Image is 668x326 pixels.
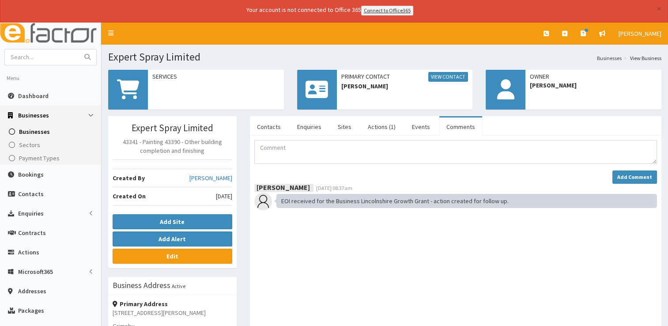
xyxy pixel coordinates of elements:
span: Primary Contact [341,72,468,82]
span: Businesses [19,128,50,136]
span: [DATE] 08:37am [316,185,352,191]
b: Add Site [160,218,185,226]
span: Contacts [18,190,44,198]
a: Payment Types [2,152,101,165]
a: Edit [113,249,232,264]
span: [PERSON_NAME] [530,81,657,90]
small: Active [172,283,185,289]
h1: Expert Spray Limited [108,51,661,63]
span: [DATE] [216,192,232,201]
b: Created On [113,192,146,200]
h3: Business Address [113,281,170,289]
span: Owner [530,72,657,81]
a: Sectors [2,138,101,152]
span: [PERSON_NAME] [619,30,661,38]
a: Events [405,118,437,136]
a: Sites [331,118,359,136]
div: Your account is not connected to Office 365 [72,5,588,15]
h3: Expert Spray Limited [113,123,232,133]
span: Packages [18,307,44,315]
input: Search... [5,49,79,65]
div: EOI received for the Business Lincolnshire Growth Grant - action created for follow up. [276,194,657,208]
a: Businesses [2,125,101,138]
span: Dashboard [18,92,49,100]
a: [PERSON_NAME] [612,23,668,45]
p: 43341 - Painting 43390 - Other building completion and finishing [113,137,232,155]
strong: Primary Address [113,300,168,308]
span: Payment Types [19,154,60,162]
span: Bookings [18,171,44,178]
a: Connect to Office365 [361,6,413,15]
button: Add Comment [612,171,657,184]
span: Addresses [18,287,46,295]
b: Edit [166,252,178,260]
b: [PERSON_NAME] [257,183,310,192]
textarea: Comment [254,140,657,164]
b: Add Alert [159,235,186,243]
span: Services [152,72,279,81]
p: [STREET_ADDRESS][PERSON_NAME] [113,308,232,317]
span: Actions [18,248,39,256]
li: View Business [622,54,661,62]
span: Sectors [19,141,40,149]
button: Add Alert [113,231,232,246]
button: × [657,4,661,14]
a: Enquiries [290,118,328,136]
a: Businesses [597,54,622,62]
span: [PERSON_NAME] [341,82,468,91]
a: Comments [439,118,482,136]
a: Contacts [250,118,288,136]
span: Microsoft365 [18,268,53,276]
a: View Contact [428,72,468,82]
span: Enquiries [18,209,44,217]
span: Businesses [18,111,49,119]
a: [PERSON_NAME] [189,174,232,182]
span: Contracts [18,229,46,237]
strong: Add Comment [617,174,652,180]
a: Actions (1) [361,118,403,136]
b: Created By [113,174,145,182]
